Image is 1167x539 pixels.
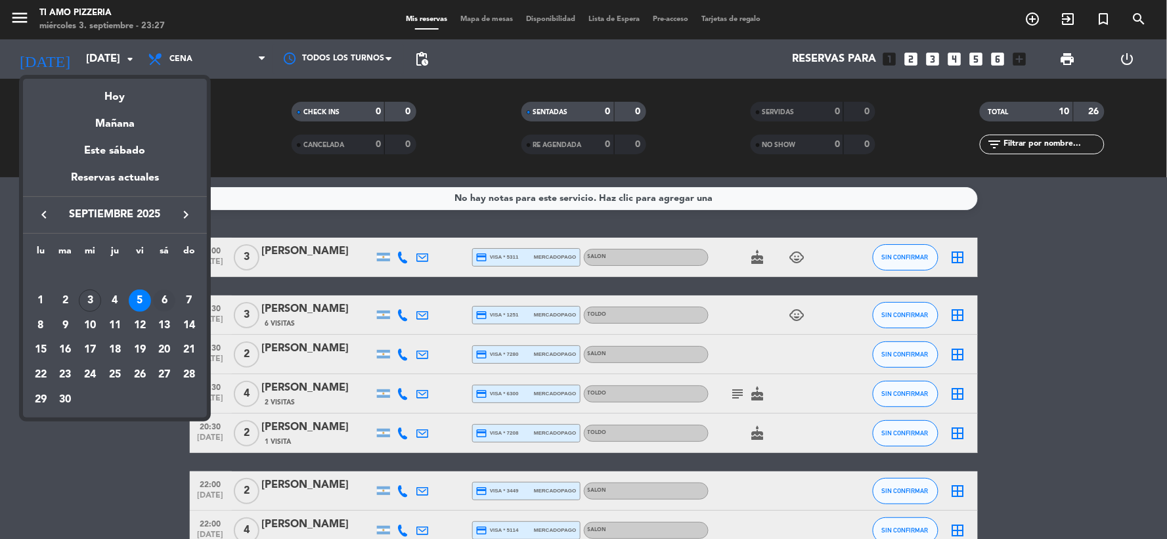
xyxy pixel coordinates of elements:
[79,364,101,386] div: 24
[152,337,177,362] td: 20 de septiembre de 2025
[104,314,126,337] div: 11
[102,362,127,387] td: 25 de septiembre de 2025
[28,263,202,288] td: SEP.
[129,314,151,337] div: 12
[28,288,53,313] td: 1 de septiembre de 2025
[23,133,207,169] div: Este sábado
[127,288,152,313] td: 5 de septiembre de 2025
[30,389,52,411] div: 29
[77,337,102,362] td: 17 de septiembre de 2025
[177,362,202,387] td: 28 de septiembre de 2025
[28,362,53,387] td: 22 de septiembre de 2025
[104,339,126,361] div: 18
[178,290,200,312] div: 7
[30,290,52,312] div: 1
[102,288,127,313] td: 4 de septiembre de 2025
[177,288,202,313] td: 7 de septiembre de 2025
[153,364,175,386] div: 27
[55,364,77,386] div: 23
[53,244,78,264] th: martes
[127,362,152,387] td: 26 de septiembre de 2025
[23,106,207,133] div: Mañana
[174,206,198,223] button: keyboard_arrow_right
[55,314,77,337] div: 9
[152,244,177,264] th: sábado
[178,364,200,386] div: 28
[129,290,151,312] div: 5
[102,337,127,362] td: 18 de septiembre de 2025
[153,339,175,361] div: 20
[77,244,102,264] th: miércoles
[30,364,52,386] div: 22
[32,206,56,223] button: keyboard_arrow_left
[102,244,127,264] th: jueves
[77,288,102,313] td: 3 de septiembre de 2025
[30,339,52,361] div: 15
[177,244,202,264] th: domingo
[153,290,175,312] div: 6
[129,364,151,386] div: 26
[53,362,78,387] td: 23 de septiembre de 2025
[53,387,78,412] td: 30 de septiembre de 2025
[104,290,126,312] div: 4
[30,314,52,337] div: 8
[79,339,101,361] div: 17
[152,362,177,387] td: 27 de septiembre de 2025
[55,290,77,312] div: 2
[55,339,77,361] div: 16
[127,313,152,338] td: 12 de septiembre de 2025
[23,169,207,196] div: Reservas actuales
[153,314,175,337] div: 13
[129,339,151,361] div: 19
[127,337,152,362] td: 19 de septiembre de 2025
[77,313,102,338] td: 10 de septiembre de 2025
[178,314,200,337] div: 14
[28,313,53,338] td: 8 de septiembre de 2025
[104,364,126,386] div: 25
[28,387,53,412] td: 29 de septiembre de 2025
[53,337,78,362] td: 16 de septiembre de 2025
[36,207,52,223] i: keyboard_arrow_left
[178,339,200,361] div: 21
[28,337,53,362] td: 15 de septiembre de 2025
[178,207,194,223] i: keyboard_arrow_right
[152,313,177,338] td: 13 de septiembre de 2025
[177,337,202,362] td: 21 de septiembre de 2025
[53,313,78,338] td: 9 de septiembre de 2025
[152,288,177,313] td: 6 de septiembre de 2025
[53,288,78,313] td: 2 de septiembre de 2025
[102,313,127,338] td: 11 de septiembre de 2025
[77,362,102,387] td: 24 de septiembre de 2025
[127,244,152,264] th: viernes
[23,79,207,106] div: Hoy
[79,290,101,312] div: 3
[79,314,101,337] div: 10
[177,313,202,338] td: 14 de septiembre de 2025
[28,244,53,264] th: lunes
[56,206,174,223] span: septiembre 2025
[55,389,77,411] div: 30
